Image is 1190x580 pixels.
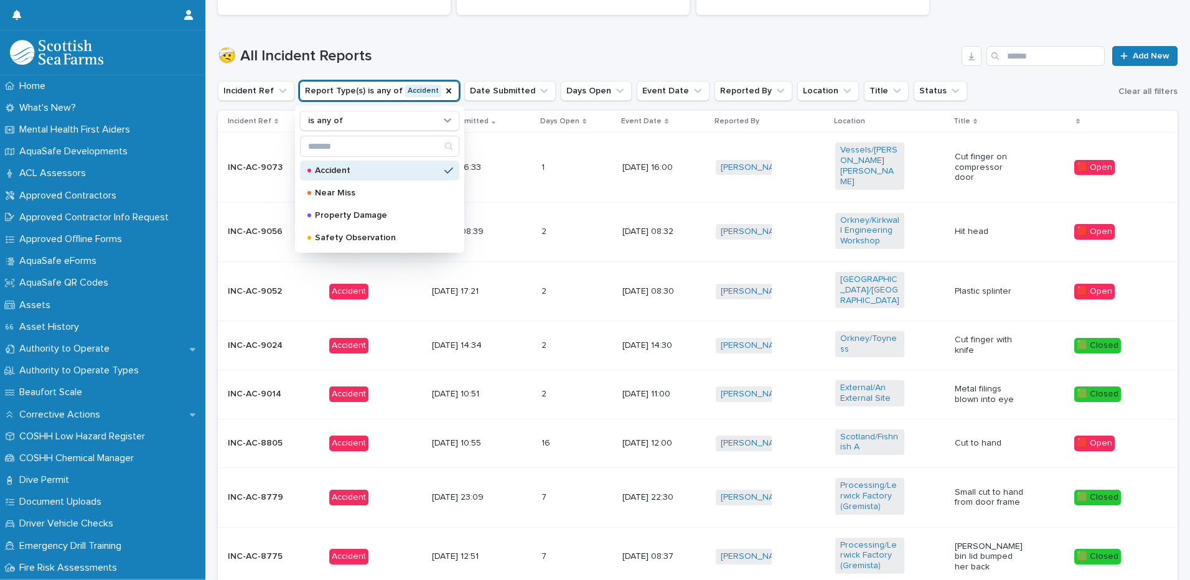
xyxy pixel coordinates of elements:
p: [DATE] 08:30 [622,286,691,297]
div: 🟩 Closed [1074,549,1121,564]
div: 🟩 Closed [1074,338,1121,353]
p: INC-AC-9024 [228,340,297,351]
p: Safety Observation [315,233,439,242]
a: Orkney/Kirkwall Engineering Workshop [840,215,899,246]
p: Dive Permit [14,474,79,486]
p: Home [14,80,55,92]
p: [DATE] 10:51 [432,389,501,400]
p: Accident [315,166,439,175]
a: [GEOGRAPHIC_DATA]/[GEOGRAPHIC_DATA] [840,274,899,306]
p: [DATE] 12:51 [432,551,501,562]
div: Accident [329,549,368,564]
p: [DATE] 11:00 [622,389,691,400]
p: [DATE] 08:37 [622,551,691,562]
p: INC-AC-8779 [228,492,297,503]
p: 16 [541,436,553,449]
div: 🟩 Closed [1074,386,1121,402]
a: Add New [1112,46,1178,66]
p: ACL Assessors [14,167,96,179]
p: Document Uploads [14,496,111,508]
p: Cut finger on compressor door [955,152,1024,183]
tr: INC-AC-9014Accident[DATE] 10:5122 [DATE] 11:00[PERSON_NAME] External/An External Site Metal filin... [218,370,1178,419]
p: is any of [308,116,343,126]
p: [DATE] 16:33 [432,162,501,173]
p: INC-AC-8805 [228,438,297,449]
p: Mental Health First Aiders [14,124,140,136]
p: Location [834,115,865,128]
p: 2 [541,386,549,400]
p: Small cut to hand from door frame [955,487,1024,508]
p: Reported By [714,115,759,128]
p: What's New? [14,102,86,114]
p: Authority to Operate Types [14,365,149,377]
button: Reported By [714,81,792,101]
button: Status [914,81,967,101]
p: [DATE] 22:30 [622,492,691,503]
a: [PERSON_NAME] [721,162,789,173]
p: AquaSafe eForms [14,255,106,267]
a: [PERSON_NAME] [721,389,789,400]
button: Date Submitted [464,81,556,101]
h1: 🤕 All Incident Reports [218,47,957,65]
p: INC-AC-9052 [228,286,297,297]
p: Asset History [14,321,89,333]
p: 2 [541,224,549,237]
button: Clear all filters [1113,82,1178,101]
div: Accident [329,436,368,451]
p: [DATE] 08:32 [622,227,691,237]
span: Clear all filters [1118,87,1178,96]
div: 🟥 Open [1074,224,1115,240]
div: Accident [329,338,368,353]
a: Processing/Lerwick Factory (Gremista) [840,480,899,512]
p: AquaSafe Developments [14,146,138,157]
div: Accident [329,284,368,299]
p: 1 [541,160,547,173]
p: Event Date [621,115,662,128]
tr: INC-AC-9056Accident[DATE] 08:3922 [DATE] 08:32[PERSON_NAME] Orkney/Kirkwall Engineering Workshop ... [218,202,1178,261]
p: [DATE] 08:39 [432,227,501,237]
p: Approved Offline Forms [14,233,132,245]
div: 🟥 Open [1074,284,1115,299]
input: Search [986,46,1105,66]
p: [DATE] 10:55 [432,438,501,449]
p: Title [953,115,970,128]
p: Authority to Operate [14,343,119,355]
img: bPIBxiqnSb2ggTQWdOVV [10,40,103,65]
p: [DATE] 12:00 [622,438,691,449]
p: Plastic splinter [955,286,1024,297]
p: 2 [541,284,549,297]
a: Orkney/Toyness [840,334,899,355]
p: INC-AC-9014 [228,389,297,400]
p: 7 [541,490,549,503]
p: Metal filings blown into eye [955,384,1024,405]
p: COSHH Chemical Manager [14,452,144,464]
input: Search [301,136,459,156]
p: Days Open [540,115,579,128]
p: INC-AC-8775 [228,551,297,562]
a: [PERSON_NAME] [721,227,789,237]
tr: INC-AC-9073Accident[DATE] 16:3311 [DATE] 16:00[PERSON_NAME] Vessels/[PERSON_NAME] [PERSON_NAME] C... [218,133,1178,202]
button: Event Date [637,81,710,101]
p: Approved Contractors [14,190,126,202]
div: Accident [329,490,368,505]
a: External/An External Site [840,383,899,404]
button: Report Type(s) [299,81,459,101]
p: 7 [541,549,549,562]
p: Driver Vehicle Checks [14,518,123,530]
tr: INC-AC-9052Accident[DATE] 17:2122 [DATE] 08:30[PERSON_NAME] [GEOGRAPHIC_DATA]/[GEOGRAPHIC_DATA] P... [218,261,1178,320]
p: Cut to hand [955,438,1024,449]
div: 🟩 Closed [1074,490,1121,505]
p: [DATE] 14:30 [622,340,691,351]
a: [PERSON_NAME] [721,286,789,297]
p: Property Damage [315,211,439,220]
div: 🟥 Open [1074,160,1115,175]
p: [DATE] 16:00 [622,162,691,173]
p: Incident Ref [228,115,271,128]
a: Scotland/Fishnish A [840,432,899,453]
a: [PERSON_NAME] [721,438,789,449]
p: 2 [541,338,549,351]
button: Title [864,81,909,101]
button: Days Open [561,81,632,101]
p: [DATE] 17:21 [432,286,501,297]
